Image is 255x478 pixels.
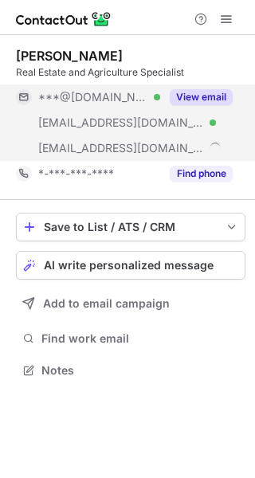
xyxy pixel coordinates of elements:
span: AI write personalized message [44,259,214,272]
button: Notes [16,359,245,382]
span: [EMAIL_ADDRESS][DOMAIN_NAME] [38,141,204,155]
button: Find work email [16,327,245,350]
span: [EMAIL_ADDRESS][DOMAIN_NAME] [38,116,204,130]
button: Reveal Button [170,166,233,182]
button: AI write personalized message [16,251,245,280]
span: Notes [41,363,239,378]
span: ***@[DOMAIN_NAME] [38,90,148,104]
div: Real Estate and Agriculture Specialist [16,65,245,80]
button: Add to email campaign [16,289,245,318]
span: Add to email campaign [43,297,170,310]
div: Save to List / ATS / CRM [44,221,218,233]
div: [PERSON_NAME] [16,48,123,64]
img: ContactOut v5.3.10 [16,10,112,29]
button: Reveal Button [170,89,233,105]
span: Find work email [41,331,239,346]
button: save-profile-one-click [16,213,245,241]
